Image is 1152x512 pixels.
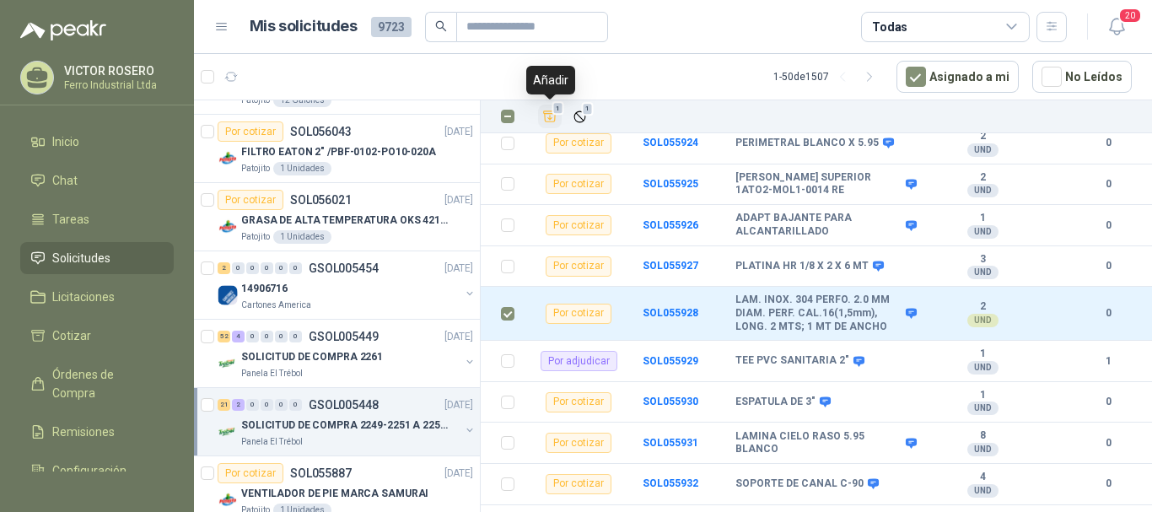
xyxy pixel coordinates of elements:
a: SOL055932 [643,477,698,489]
a: Licitaciones [20,281,174,313]
a: SOL055931 [643,437,698,449]
a: SOL055930 [643,396,698,407]
p: Cartones America [241,299,311,312]
p: GSOL005449 [309,331,379,342]
div: 0 [232,262,245,274]
div: UND [967,184,999,197]
p: GRASA DE ALTA TEMPERATURA OKS 4210 X 5 KG [241,213,451,229]
div: Por cotizar [218,190,283,210]
span: Tareas [52,210,89,229]
div: 1 - 50 de 1507 [773,63,883,90]
b: 1 [924,212,1041,225]
a: Chat [20,164,174,197]
b: SOL055926 [643,219,698,231]
span: Órdenes de Compra [52,365,158,402]
div: 0 [289,262,302,274]
span: 1 [552,101,564,115]
a: 21 2 0 0 0 0 GSOL005448[DATE] Company LogoSOLICITUD DE COMPRA 2249-2251 A 2256-2258 Y 2262Panela ... [218,395,476,449]
b: SOPORTE DE CANAL C-90 [735,477,864,491]
p: [DATE] [444,124,473,140]
div: 0 [246,262,259,274]
p: [DATE] [444,466,473,482]
a: Configuración [20,455,174,487]
a: Tareas [20,203,174,235]
div: Por cotizar [546,433,611,453]
a: Por cotizarSOL056043[DATE] Company LogoFILTRO EATON 2" /PBF-0102-PO10-020APatojito1 Unidades [194,115,480,183]
p: SOLICITUD DE COMPRA 2261 [241,349,383,365]
span: Solicitudes [52,249,110,267]
div: 0 [246,399,259,411]
b: TEE PVC SANITARIA 2" [735,354,849,368]
b: 2 [924,130,1041,143]
p: VENTILADOR DE PIE MARCA SAMURAI [241,486,428,502]
div: UND [967,443,999,456]
p: SOL056021 [290,194,352,206]
div: UND [967,266,999,279]
b: 0 [1085,218,1132,234]
a: 2 0 0 0 0 0 GSOL005454[DATE] Company Logo14906716Cartones America [218,258,476,312]
img: Company Logo [218,422,238,442]
a: 52 4 0 0 0 0 GSOL005449[DATE] Company LogoSOLICITUD DE COMPRA 2261Panela El Trébol [218,326,476,380]
b: [PERSON_NAME] SUPERIOR 1ATO2-MOL1-0014 RE [735,171,902,197]
div: Por cotizar [546,174,611,194]
b: ADAPT BAJANTE PARA ALCANTARILLADO [735,212,902,238]
a: SOL055929 [643,355,698,367]
img: Logo peakr [20,20,106,40]
button: 20 [1101,12,1132,42]
b: PLATINA HR 1/8 X 2 X 6 MT [735,260,869,273]
img: Company Logo [218,217,238,237]
p: 14906716 [241,281,288,297]
div: Añadir [526,66,575,94]
div: UND [967,314,999,327]
div: 52 [218,331,230,342]
p: [DATE] [444,397,473,413]
div: 1 Unidades [273,230,331,244]
b: LAM. INOX. 304 PERFO. 2.0 MM DIAM. PERF. CAL.16(1,5mm), LONG. 2 MTS; 1 MT DE ANCHO [735,294,902,333]
p: [DATE] [444,192,473,208]
a: SOL055925 [643,178,698,190]
img: Company Logo [218,353,238,374]
span: Chat [52,171,78,190]
button: Asignado a mi [896,61,1019,93]
img: Company Logo [218,285,238,305]
div: UND [967,402,999,415]
div: 0 [275,331,288,342]
span: search [435,20,447,32]
b: 0 [1085,305,1132,321]
span: Inicio [52,132,79,151]
span: 20 [1118,8,1142,24]
p: VICTOR ROSERO [64,65,170,77]
p: Ferro Industrial Ltda [64,80,170,90]
a: Solicitudes [20,242,174,274]
img: Company Logo [218,490,238,510]
b: 2 [924,300,1041,314]
div: Por cotizar [546,215,611,235]
span: Configuración [52,461,127,480]
div: 0 [289,399,302,411]
b: 3 [924,253,1041,267]
p: Panela El Trébol [241,435,303,449]
b: 0 [1085,435,1132,451]
a: Órdenes de Compra [20,358,174,409]
b: 0 [1085,176,1132,192]
b: SOL055928 [643,307,698,319]
a: Por cotizarSOL056021[DATE] Company LogoGRASA DE ALTA TEMPERATURA OKS 4210 X 5 KGPatojito1 Unidades [194,183,480,251]
div: Por cotizar [546,256,611,277]
div: 0 [261,399,273,411]
div: UND [967,361,999,375]
b: 4 [924,471,1041,484]
b: 0 [1085,135,1132,151]
div: 12 Galones [273,94,331,107]
p: Patojito [241,230,270,244]
b: LAMINA CIELO RASO 5.95 BLANCO [735,430,902,456]
div: Por cotizar [546,133,611,154]
b: 1 [924,348,1041,361]
p: GSOL005454 [309,262,379,274]
a: SOL055927 [643,260,698,272]
a: Inicio [20,126,174,158]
